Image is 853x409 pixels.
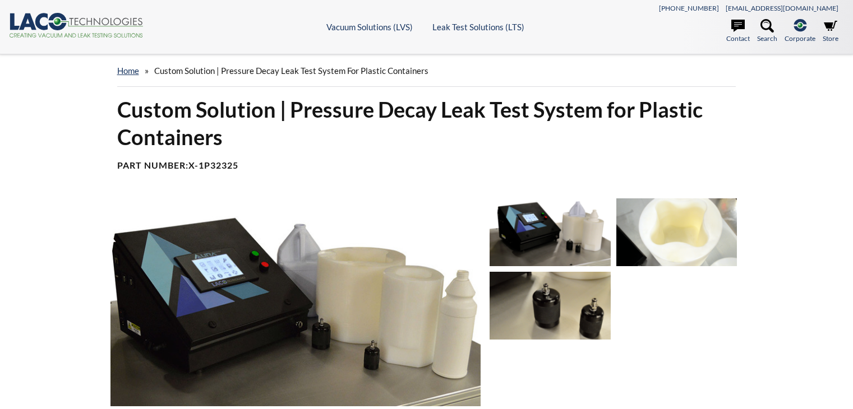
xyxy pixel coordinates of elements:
[785,33,815,44] span: Corporate
[726,19,750,44] a: Contact
[326,22,413,32] a: Vacuum Solutions (LVS)
[110,198,481,406] img: Pressure decay leak test system for plastic containers, close-up view
[659,4,719,12] a: [PHONE_NUMBER]
[432,22,524,32] a: Leak Test Solutions (LTS)
[757,19,777,44] a: Search
[154,66,428,76] span: Custom Solution | Pressure Decay Leak Test System for Plastic Containers
[726,4,838,12] a: [EMAIL_ADDRESS][DOMAIN_NAME]
[490,198,611,266] img: Pressure decay leak test system for plastic bottles, close-up view
[490,272,611,340] img: Leak test connectors, close-up view
[823,19,838,44] a: Store
[117,55,736,87] div: »
[117,160,736,171] h4: Part Number:
[188,160,238,170] b: X-1P32325
[117,96,736,151] h1: Custom Solution | Pressure Decay Leak Test System for Plastic Containers
[117,66,139,76] a: home
[616,198,737,266] img: Leak test fixtures for pressure decay leak test system for plastic containers, top view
